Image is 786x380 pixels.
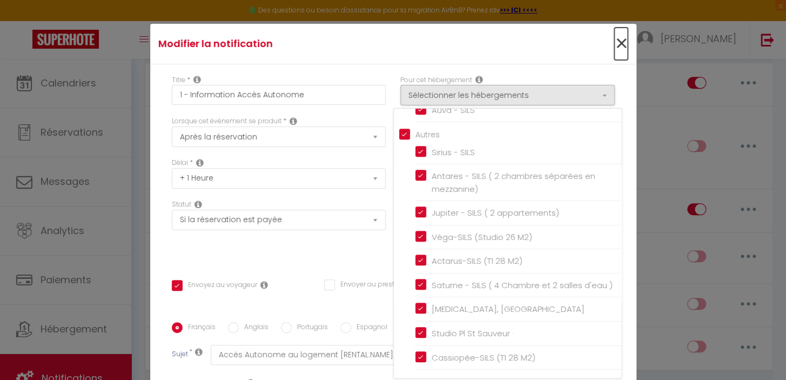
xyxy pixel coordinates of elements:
[292,322,328,334] label: Portugais
[172,116,281,126] label: Lorsque cet événement se produit
[172,75,185,85] label: Titre
[183,322,216,334] label: Français
[432,104,475,116] span: Auva - SILS
[172,199,191,210] label: Statut
[400,85,615,105] button: Sélectionner les hébergements
[194,200,202,209] i: Booking status
[158,36,467,51] h4: Modifier la notification
[475,75,483,84] i: This Rental
[195,348,203,356] i: Subject
[239,322,268,334] label: Anglais
[415,129,440,140] span: Autres
[172,349,188,361] label: Sujet
[260,281,268,289] i: Envoyer au voyageur
[183,280,257,292] label: Envoyez au voyageur
[196,158,204,167] i: Action Time
[400,75,472,85] label: Pour cet hébergement
[614,32,628,56] button: Close
[351,322,387,334] label: Espagnol
[432,170,595,195] span: Antares - SILS ( 2 chambres séparées en mezzanine)
[193,75,201,84] i: Title
[432,352,535,363] span: Cassiopée-SILS (T1 28 M2)
[290,117,297,125] i: Event Occur
[432,279,613,291] span: Saturne - SILS ( 4 Chambre et 2 salles d'eau )
[172,158,188,168] label: Délai
[614,28,628,60] span: ×
[432,231,532,243] span: Véga-SILS (Studio 26 M2)
[432,146,475,158] span: Sirius - SILS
